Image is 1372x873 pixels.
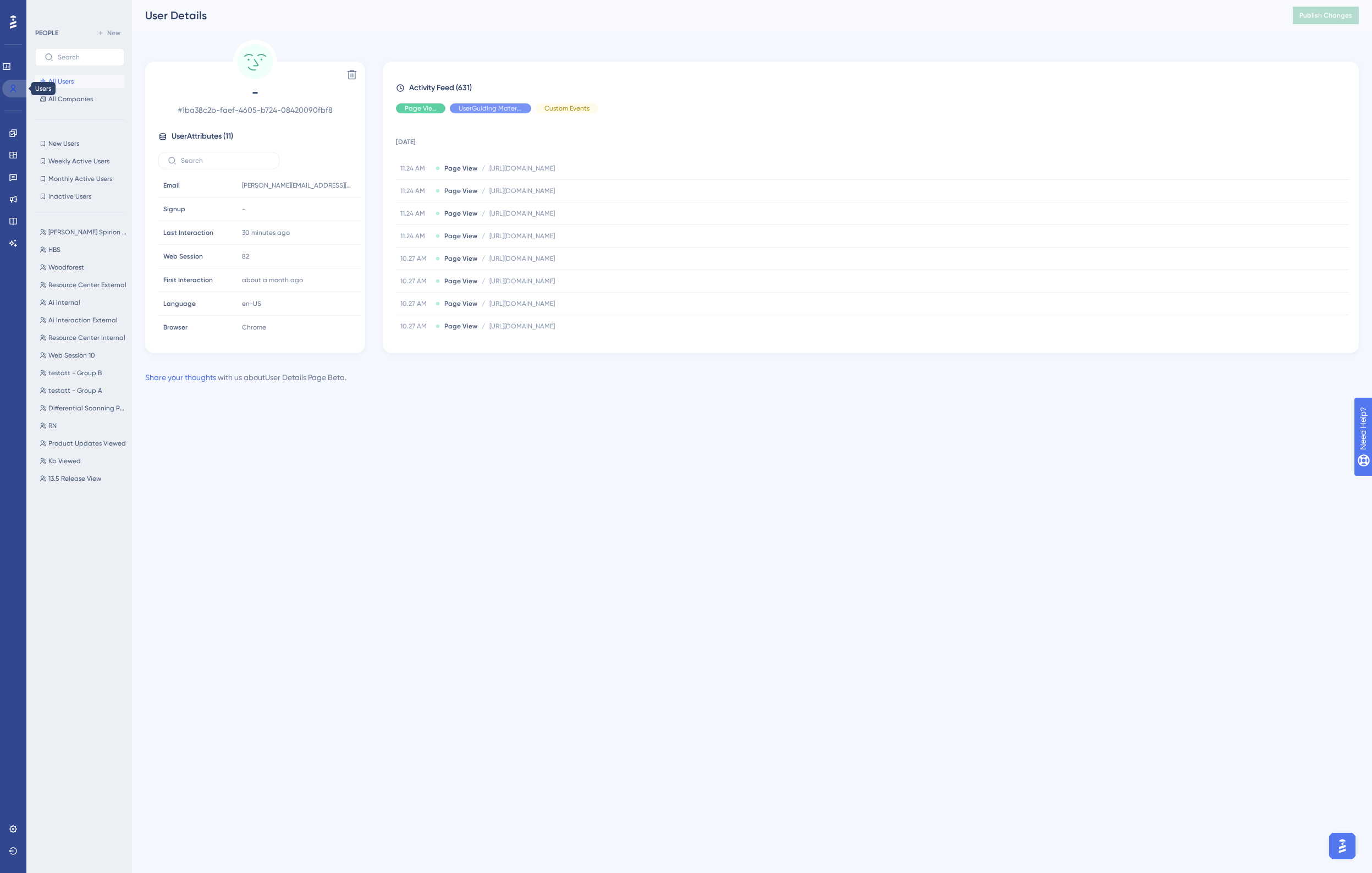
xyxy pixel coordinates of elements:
input: Search [181,157,270,164]
button: testatt - Group A [35,384,131,397]
button: Woodforest [35,261,131,274]
span: Page View [444,209,477,218]
button: Ai internal [35,296,131,309]
a: Share your thoughts [145,373,216,382]
button: Differential Scanning Post [35,402,131,415]
span: en-US [242,299,261,308]
span: Woodforest [48,263,84,272]
span: Web Session 10 [48,351,95,360]
button: 13.5 Release View [35,472,131,485]
div: User Details [145,8,1265,23]
span: 11.24 AM [400,232,431,240]
span: Resource Center External [48,281,126,289]
td: [DATE] [396,122,1349,157]
span: Browser [163,323,188,332]
span: Publish Changes [1299,11,1352,20]
time: 30 minutes ago [242,229,290,237]
span: Page View [444,186,477,195]
span: 10.27 AM [400,299,431,308]
span: - [158,84,352,101]
span: [URL][DOMAIN_NAME] [489,186,555,195]
button: New [93,26,124,40]
button: [PERSON_NAME] Spirion User [35,226,131,239]
button: RN [35,419,131,432]
span: Page View [444,322,477,331]
button: Kb Viewed [35,454,131,468]
span: 10.27 AM [400,277,431,285]
span: 11.24 AM [400,164,431,173]
span: Monthly Active Users [48,174,112,183]
span: testatt - Group B [48,369,102,377]
span: / [482,254,485,263]
span: [URL][DOMAIN_NAME] [489,209,555,218]
span: All Companies [48,95,93,103]
span: UserGuiding Material [459,104,522,113]
span: HBS [48,245,60,254]
button: HBS [35,243,131,256]
span: / [482,277,485,285]
button: All Companies [35,92,124,106]
span: RN [48,421,57,430]
button: Product Updates Viewed [35,437,131,450]
button: Weekly Active Users [35,155,124,168]
span: Email [163,181,180,190]
button: Monthly Active Users [35,172,124,185]
span: / [482,232,485,240]
span: 10.27 AM [400,322,431,331]
span: New [107,29,120,37]
button: All Users [35,75,124,88]
span: [PERSON_NAME] Spirion User [48,228,126,237]
span: Inactive Users [48,192,91,201]
span: 11.24 AM [400,209,431,218]
span: Page View [444,164,477,173]
span: Resource Center Internal [48,333,125,342]
span: Language [163,299,196,308]
span: [URL][DOMAIN_NAME] [489,322,555,331]
span: 11.24 AM [400,186,431,195]
span: Page View [444,299,477,308]
span: / [482,322,485,331]
span: Page View [444,277,477,285]
span: Product Updates Viewed [48,439,126,448]
button: Ai Interaction External [35,314,131,327]
span: Weekly Active Users [48,157,109,166]
span: Ai internal [48,298,80,307]
span: / [482,299,485,308]
span: [URL][DOMAIN_NAME] [489,254,555,263]
button: Inactive Users [35,190,124,203]
span: 13.5 Release View [48,474,101,483]
span: testatt - Group A [48,386,102,395]
span: User Attributes ( 11 ) [172,130,233,143]
button: Resource Center Internal [35,331,131,344]
span: Differential Scanning Post [48,404,126,413]
span: Activity Feed (631) [409,81,472,95]
span: [URL][DOMAIN_NAME] [489,232,555,240]
span: All Users [48,77,74,86]
span: Need Help? [26,3,69,16]
span: / [482,186,485,195]
span: Web Session [163,252,203,261]
span: / [482,209,485,218]
input: Search [58,53,115,61]
span: 10.27 AM [400,254,431,263]
span: New Users [48,139,79,148]
span: # 1ba38c2b-faef-4605-b724-08420090fbf8 [158,103,352,117]
button: New Users [35,137,124,150]
span: Page View [405,104,437,113]
span: Page View [444,232,477,240]
span: [URL][DOMAIN_NAME] [489,164,555,173]
span: Signup [163,205,185,213]
span: [URL][DOMAIN_NAME] [489,277,555,285]
button: Resource Center External [35,278,131,292]
span: First Interaction [163,276,213,284]
span: Ai Interaction External [48,316,118,325]
span: Last Interaction [163,228,213,237]
button: Web Session 10 [35,349,131,362]
span: Chrome [242,323,266,332]
span: [URL][DOMAIN_NAME] [489,299,555,308]
button: Publish Changes [1293,7,1359,24]
span: / [482,164,485,173]
time: about a month ago [242,276,303,284]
